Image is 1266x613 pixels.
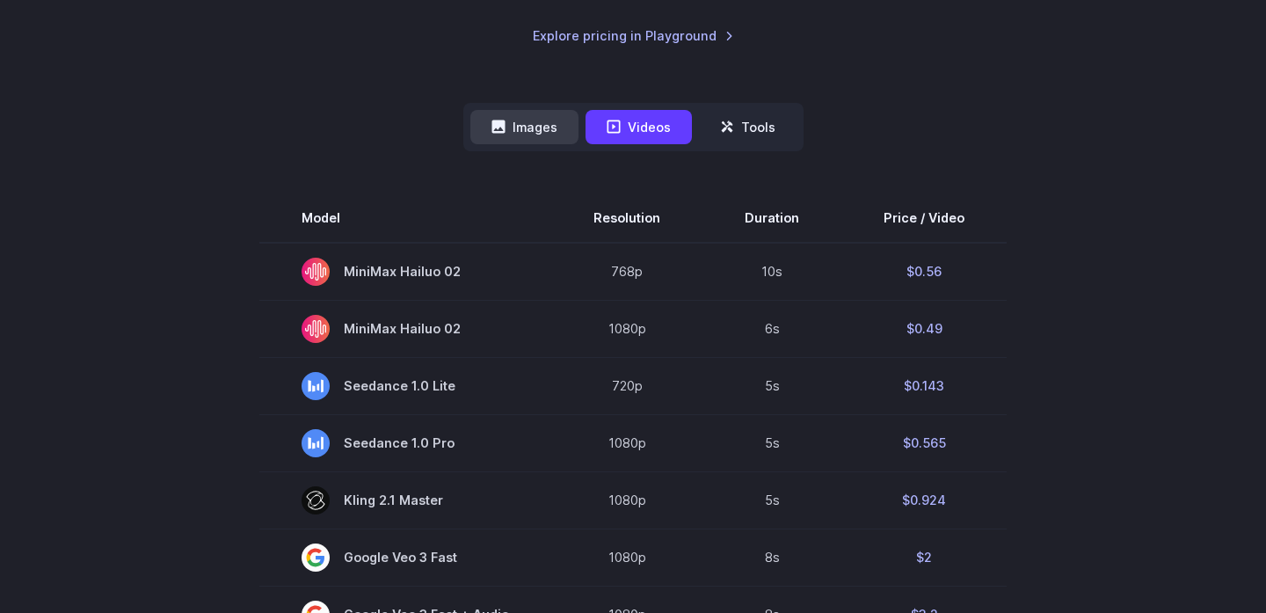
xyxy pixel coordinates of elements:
td: 8s [702,529,841,586]
td: 5s [702,357,841,414]
th: Price / Video [841,193,1007,243]
th: Duration [702,193,841,243]
td: 768p [551,243,702,301]
th: Resolution [551,193,702,243]
a: Explore pricing in Playground [533,26,734,46]
td: 1080p [551,414,702,471]
td: 1080p [551,529,702,586]
span: MiniMax Hailuo 02 [302,315,509,343]
td: 6s [702,300,841,357]
td: 5s [702,414,841,471]
td: $0.143 [841,357,1007,414]
button: Videos [586,110,692,144]
span: Google Veo 3 Fast [302,544,509,572]
td: 1080p [551,300,702,357]
span: Kling 2.1 Master [302,486,509,514]
td: 5s [702,471,841,529]
button: Tools [699,110,797,144]
td: $2 [841,529,1007,586]
button: Images [470,110,578,144]
td: $0.49 [841,300,1007,357]
td: 10s [702,243,841,301]
td: $0.56 [841,243,1007,301]
span: MiniMax Hailuo 02 [302,258,509,286]
th: Model [259,193,551,243]
span: Seedance 1.0 Pro [302,429,509,457]
span: Seedance 1.0 Lite [302,372,509,400]
td: $0.565 [841,414,1007,471]
td: $0.924 [841,471,1007,529]
td: 720p [551,357,702,414]
td: 1080p [551,471,702,529]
